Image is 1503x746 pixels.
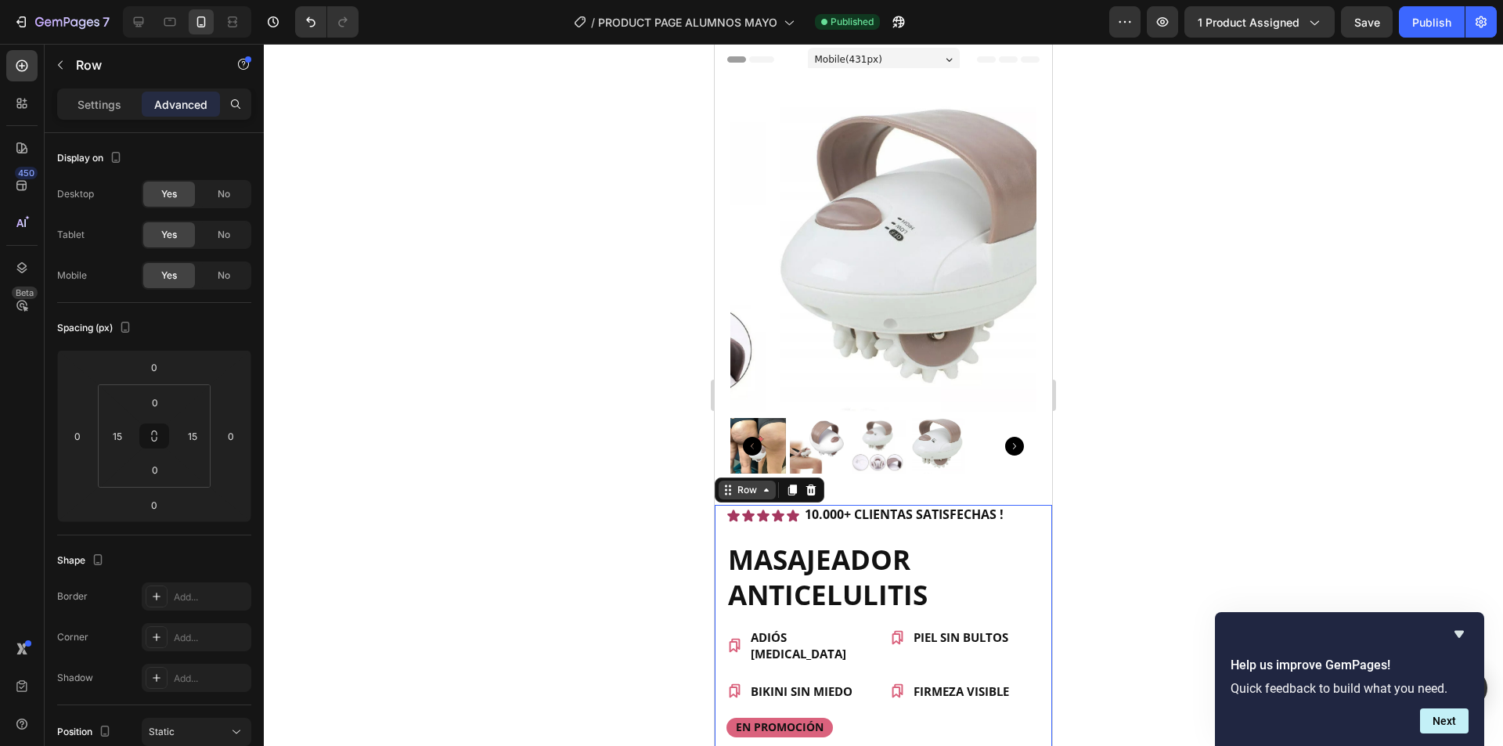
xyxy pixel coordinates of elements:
[1231,656,1469,675] h2: Help us improve GemPages!
[715,44,1052,746] iframe: Design area
[57,630,88,644] div: Corner
[598,14,777,31] span: PRODUCT PAGE ALUMNOS MAYO
[219,424,243,448] input: 0
[57,589,88,604] div: Border
[1399,6,1465,38] button: Publish
[57,187,94,201] div: Desktop
[6,6,117,38] button: 7
[57,671,93,685] div: Shadow
[181,424,204,448] input: 15px
[20,439,45,453] div: Row
[1184,6,1335,38] button: 1 product assigned
[591,14,595,31] span: /
[831,15,874,29] span: Published
[139,493,170,517] input: 0
[57,268,87,283] div: Mobile
[12,701,75,729] div: €29,99
[139,355,170,379] input: 0
[1450,625,1469,643] button: Hide survey
[199,640,294,655] span: FIRMEZA VISIBLE
[174,631,247,645] div: Add...
[21,676,109,690] p: EN PROMOCIÓN
[77,96,121,113] p: Settings
[218,187,230,201] span: No
[103,13,110,31] p: 7
[174,590,247,604] div: Add...
[57,550,107,571] div: Shape
[1412,14,1451,31] div: Publish
[161,268,177,283] span: Yes
[1231,625,1469,733] div: Help us improve GemPages!
[12,287,38,299] div: Beta
[218,228,230,242] span: No
[1198,14,1299,31] span: 1 product assigned
[51,62,357,368] img: Masajeador anticelulitis - additional image 2
[154,96,207,113] p: Advanced
[106,424,129,448] input: 15px
[66,424,89,448] input: 0
[161,187,177,201] span: Yes
[139,391,171,414] input: 0px
[149,726,175,737] span: Static
[12,496,326,571] h1: MASAJEADOR ANTICELULITIS
[218,268,230,283] span: No
[142,718,251,746] button: Static
[139,458,171,481] input: 0px
[15,167,38,179] div: 450
[195,374,250,430] img: Masajeador anticelulitis - additional image 2
[75,374,131,430] img: Masajeador anticelulitis
[57,148,125,169] div: Display on
[57,722,114,743] div: Position
[36,586,132,618] span: ADIÓS [MEDICAL_DATA]
[90,463,289,479] p: 10.000+ CLIENTAS SATISFECHAS !
[1341,6,1393,38] button: Save
[1231,681,1469,696] p: Quick feedback to build what you need.
[28,393,47,412] button: Carousel Back Arrow
[1354,16,1380,29] span: Save
[1420,708,1469,733] button: Next question
[295,6,359,38] div: Undo/Redo
[76,56,209,74] p: Row
[57,228,85,242] div: Tablet
[161,228,177,242] span: Yes
[36,640,138,655] span: BIKINI SIN MIEDO
[174,672,247,686] div: Add...
[57,318,135,339] div: Spacing (px)
[135,374,190,430] img: Masajeador anticelulitis - additional image 1
[290,393,309,412] button: Carousel Next Arrow
[199,586,294,601] span: PIEL SIN BULTOS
